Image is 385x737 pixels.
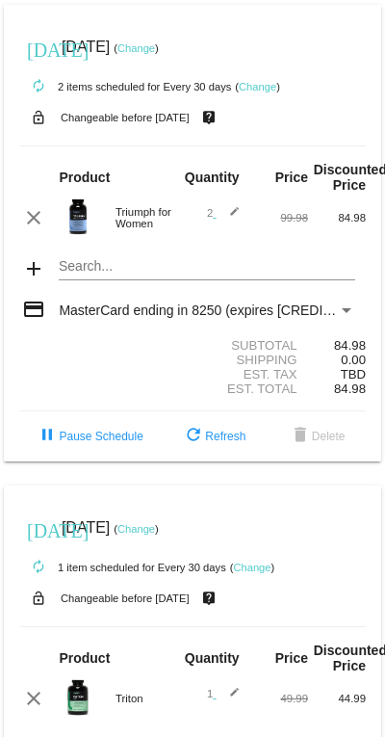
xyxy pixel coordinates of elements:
mat-icon: [DATE] [27,517,50,540]
a: Change [233,562,270,573]
small: ( ) [235,81,280,92]
small: 1 item scheduled for Every 30 days [19,562,226,573]
a: Change [117,523,155,535]
strong: Quantity [185,650,240,666]
div: 49.99 [250,693,308,704]
div: Est. Total [192,382,308,396]
strong: Product [59,170,110,185]
span: Refresh [182,430,245,443]
small: Changeable before [DATE] [61,112,190,123]
div: Subtotal [192,338,308,353]
mat-icon: lock_open [27,105,50,130]
mat-icon: add [22,257,45,280]
small: 2 items scheduled for Every 30 days [19,81,231,92]
strong: Price [275,650,308,666]
small: ( ) [114,523,159,535]
small: Changeable before [DATE] [61,592,190,604]
mat-icon: edit [217,687,240,710]
mat-icon: live_help [197,105,220,130]
a: Change [117,42,155,54]
span: 84.98 [334,382,366,396]
span: 0.00 [341,353,366,367]
small: ( ) [230,562,275,573]
mat-icon: credit_card [22,298,45,321]
mat-icon: lock_open [27,586,50,611]
div: Triton [106,693,192,704]
span: 1 [207,688,240,699]
a: Change [239,81,276,92]
mat-icon: clear [22,206,45,229]
div: Triumph for Women [106,206,192,229]
input: Search... [59,259,354,275]
img: updated-4.8-triumph-female.png [59,197,97,236]
div: 84.98 [308,338,366,353]
strong: Product [59,650,110,666]
small: ( ) [114,42,159,54]
img: Image-1-Carousel-Triton-Transp.png [59,678,97,717]
button: Pause Schedule [20,419,158,454]
div: Est. Tax [192,367,308,382]
mat-icon: edit [217,206,240,229]
span: Pause Schedule [36,430,142,443]
span: 2 [207,207,240,219]
button: Refresh [167,419,261,454]
mat-icon: clear [22,687,45,710]
mat-icon: refresh [182,425,205,448]
button: Delete [273,419,361,454]
mat-icon: pause [36,425,59,448]
strong: Price [275,170,308,185]
div: 44.99 [308,693,366,704]
mat-icon: [DATE] [27,37,50,60]
mat-icon: delete [289,425,312,448]
span: Delete [289,430,346,443]
mat-icon: autorenew [27,75,50,98]
strong: Quantity [185,170,240,185]
div: 84.98 [308,212,366,224]
div: 99.98 [250,212,308,224]
span: TBD [341,367,366,382]
mat-icon: autorenew [27,556,50,579]
mat-icon: live_help [197,586,220,611]
div: Shipping [192,353,308,367]
mat-select: Payment Method [59,303,354,318]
